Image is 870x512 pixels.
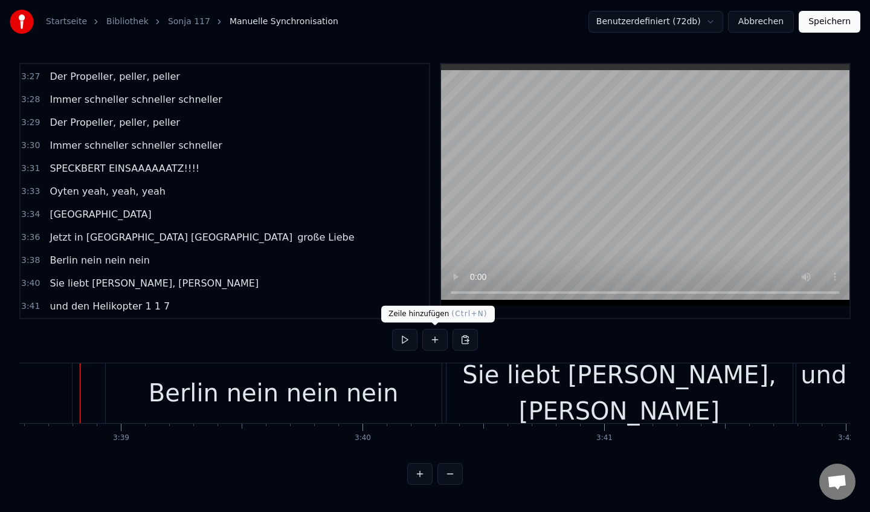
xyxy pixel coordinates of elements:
span: Der Propeller, peller, peller [48,70,181,83]
div: Zeile hinzufügen [381,306,495,323]
span: Jetzt in [GEOGRAPHIC_DATA] [GEOGRAPHIC_DATA] [48,230,294,244]
div: 3:39 [113,433,129,443]
img: youka [10,10,34,34]
span: Der Propeller, peller, peller [48,115,181,129]
span: 3:41 [21,300,40,313]
span: Immer schneller schneller schneller [48,138,223,152]
span: 3:31 [21,163,40,175]
a: Startseite [46,16,87,28]
div: Berlin nein nein nein [149,375,399,411]
span: 3:33 [21,186,40,198]
span: ( Ctrl+N ) [451,309,487,318]
span: Sie liebt [PERSON_NAME], [PERSON_NAME] [48,276,260,290]
span: Immer schneller schneller schneller [48,92,223,106]
nav: breadcrumb [46,16,338,28]
button: Abbrechen [728,11,794,33]
div: 3:41 [596,433,613,443]
span: 3:29 [21,117,40,129]
span: 3:34 [21,209,40,221]
span: und den Helikopter 1 1 7 [48,299,171,313]
a: Sonja 117 [168,16,210,28]
span: 3:38 [21,254,40,267]
div: 3:42 [838,433,854,443]
span: [GEOGRAPHIC_DATA] [48,207,152,221]
span: 3:28 [21,94,40,106]
span: Berlin nein nein nein [48,253,150,267]
div: Chat öffnen [819,464,855,500]
span: 3:36 [21,232,40,244]
div: 3:40 [355,433,371,443]
span: 3:30 [21,140,40,152]
span: SPECKBERT EINSAAAAAATZ!!!! [48,161,201,175]
div: Sie liebt [PERSON_NAME], [PERSON_NAME] [446,357,793,429]
a: Bibliothek [106,16,149,28]
span: Manuelle Synchronisation [230,16,338,28]
span: große Liebe [296,230,355,244]
span: 3:27 [21,71,40,83]
span: 3:40 [21,277,40,290]
button: Speichern [799,11,860,33]
span: Oyten yeah, yeah, yeah [48,184,167,198]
